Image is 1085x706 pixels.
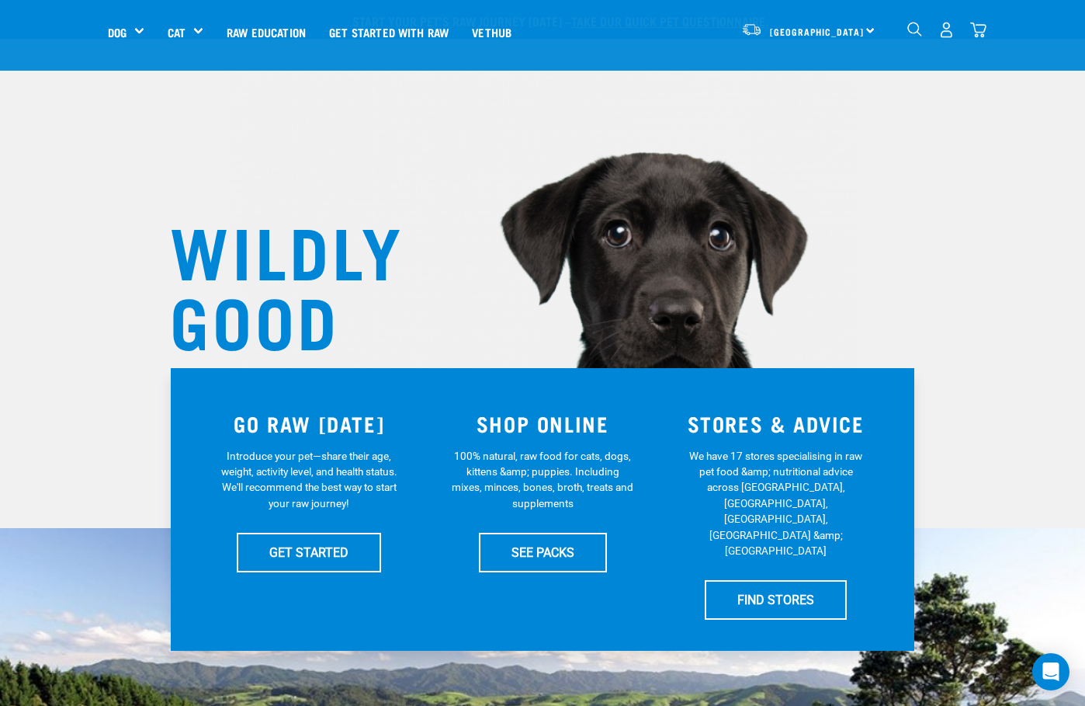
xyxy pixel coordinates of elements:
[317,1,460,63] a: Get started with Raw
[170,214,480,423] h1: WILDLY GOOD NUTRITION
[168,23,185,41] a: Cat
[237,533,381,572] a: GET STARTED
[770,29,864,34] span: [GEOGRAPHIC_DATA]
[215,1,317,63] a: Raw Education
[452,448,634,512] p: 100% natural, raw food for cats, dogs, kittens &amp; puppies. Including mixes, minces, bones, bro...
[741,23,762,37] img: van-moving.png
[668,412,883,436] h3: STORES & ADVICE
[1032,653,1069,690] div: Open Intercom Messenger
[202,412,417,436] h3: GO RAW [DATE]
[685,448,867,559] p: We have 17 stores specialising in raw pet food &amp; nutritional advice across [GEOGRAPHIC_DATA],...
[460,1,523,63] a: Vethub
[218,448,400,512] p: Introduce your pet—share their age, weight, activity level, and health status. We'll recommend th...
[705,580,847,619] a: FIND STORES
[938,22,955,38] img: user.png
[479,533,607,572] a: SEE PACKS
[108,23,127,41] a: Dog
[435,412,650,436] h3: SHOP ONLINE
[907,22,922,37] img: home-icon-1@2x.png
[970,22,986,38] img: home-icon@2x.png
